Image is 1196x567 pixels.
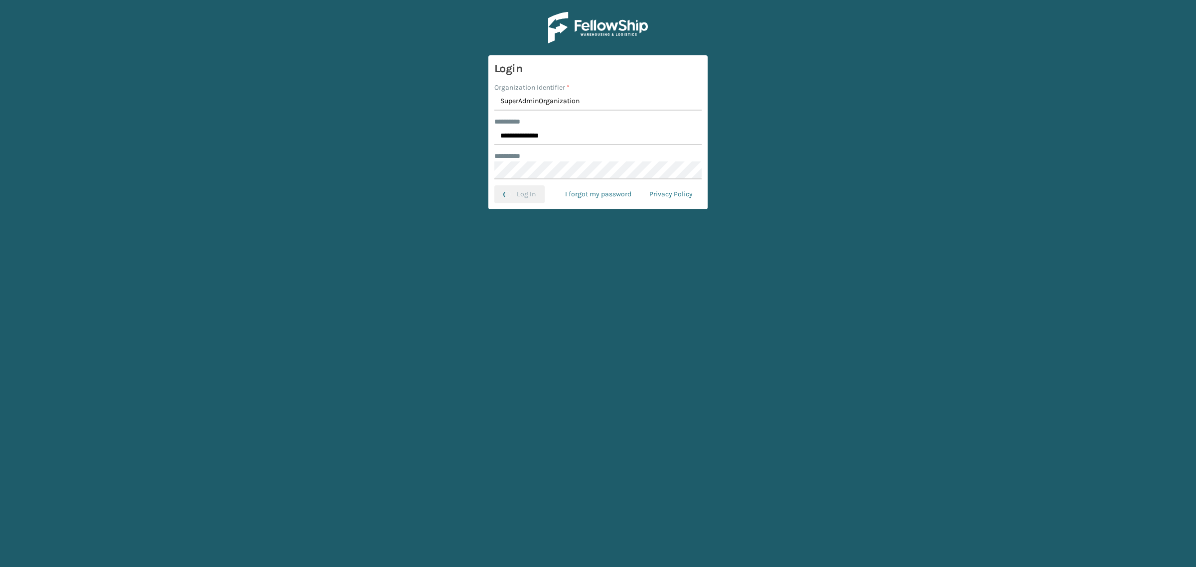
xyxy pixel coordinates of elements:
a: Privacy Policy [640,185,702,203]
label: Organization Identifier [494,82,570,93]
img: Logo [548,12,648,43]
h3: Login [494,61,702,76]
a: I forgot my password [556,185,640,203]
button: Log In [494,185,545,203]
